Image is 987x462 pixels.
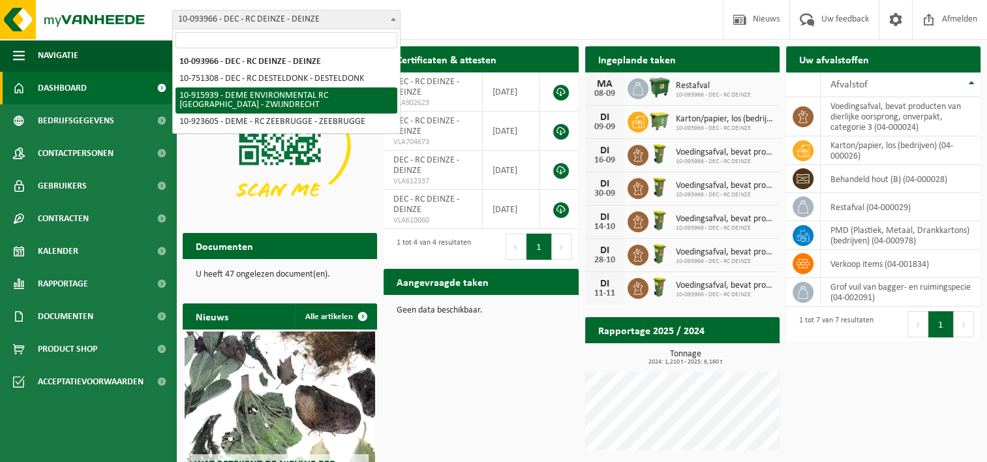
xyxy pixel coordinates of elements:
[592,245,618,256] div: DI
[175,87,397,114] li: 10-915939 - DEME ENVIRONMENTAL RC [GEOGRAPHIC_DATA] - ZWIJNDRECHT
[196,270,364,279] p: U heeft 47 ongelezen document(en).
[393,98,472,108] span: VLA902623
[393,116,459,136] span: DEC - RC DEINZE - DEINZE
[175,114,397,131] li: 10-923605 - DEME - RC ZEEBRUGGE - ZEEBRUGGE
[397,306,565,315] p: Geen data beschikbaar.
[393,194,459,215] span: DEC - RC DEINZE - DEINZE
[38,39,78,72] span: Navigatie
[682,343,778,369] a: Bekijk rapportage
[183,303,241,329] h2: Nieuws
[676,125,773,132] span: 10-093966 - DEC - RC DEINZE
[648,176,671,198] img: WB-0060-HPE-GN-50
[393,176,472,187] span: VLA612337
[592,350,780,365] h3: Tonnage
[592,359,780,365] span: 2024: 1,210 t - 2025: 6,160 t
[793,310,873,339] div: 1 tot 7 van 7 resultaten
[592,89,618,99] div: 08-09
[483,190,539,229] td: [DATE]
[506,234,526,260] button: Previous
[821,97,980,136] td: voedingsafval, bevat producten van dierlijke oorsprong, onverpakt, categorie 3 (04-000024)
[592,223,618,232] div: 14-10
[592,79,618,89] div: MA
[830,80,868,90] span: Afvalstof
[592,279,618,289] div: DI
[786,46,882,72] h2: Uw afvalstoffen
[592,189,618,198] div: 30-09
[38,202,89,235] span: Contracten
[393,77,459,97] span: DEC - RC DEINZE - DEINZE
[38,72,87,104] span: Dashboard
[676,181,773,191] span: Voedingsafval, bevat producten van dierlijke oorsprong, onverpakt, categorie 3
[676,114,773,125] span: Karton/papier, los (bedrijven)
[384,46,509,72] h2: Certificaten & attesten
[592,146,618,156] div: DI
[821,193,980,221] td: restafval (04-000029)
[676,224,773,232] span: 10-093966 - DEC - RC DEINZE
[175,54,397,70] li: 10-093966 - DEC - RC DEINZE - DEINZE
[38,137,114,170] span: Contactpersonen
[676,158,773,166] span: 10-093966 - DEC - RC DEINZE
[390,232,471,261] div: 1 tot 4 van 4 resultaten
[592,289,618,298] div: 11-11
[592,212,618,223] div: DI
[592,112,618,123] div: DI
[821,165,980,193] td: behandeld hout (B) (04-000028)
[676,258,773,266] span: 10-093966 - DEC - RC DEINZE
[928,311,954,337] button: 1
[676,281,773,291] span: Voedingsafval, bevat producten van dierlijke oorsprong, onverpakt, categorie 3
[393,215,472,226] span: VLA610060
[676,191,773,199] span: 10-093966 - DEC - RC DEINZE
[821,250,980,278] td: verkoop items (04-001834)
[483,72,539,112] td: [DATE]
[38,365,144,398] span: Acceptatievoorwaarden
[676,91,751,99] span: 10-093966 - DEC - RC DEINZE
[648,76,671,99] img: WB-1100-HPE-GN-01
[821,221,980,250] td: PMD (Plastiek, Metaal, Drankkartons) (bedrijven) (04-000978)
[592,256,618,265] div: 28-10
[907,311,928,337] button: Previous
[384,269,502,294] h2: Aangevraagde taken
[183,72,377,219] img: Download de VHEPlus App
[295,303,376,330] a: Alle artikelen
[552,234,572,260] button: Next
[648,276,671,298] img: WB-0060-HPE-GN-50
[648,143,671,165] img: WB-0060-HPE-GN-50
[38,235,78,268] span: Kalender
[38,300,93,333] span: Documenten
[648,110,671,132] img: WB-1100-HPE-GN-50
[821,136,980,165] td: karton/papier, los (bedrijven) (04-000026)
[38,268,88,300] span: Rapportage
[483,151,539,190] td: [DATE]
[393,155,459,176] span: DEC - RC DEINZE - DEINZE
[172,10,401,29] span: 10-093966 - DEC - RC DEINZE - DEINZE
[173,10,400,29] span: 10-093966 - DEC - RC DEINZE - DEINZE
[585,317,718,343] h2: Rapportage 2025 / 2024
[38,104,114,137] span: Bedrijfsgegevens
[676,81,751,91] span: Restafval
[175,70,397,87] li: 10-751308 - DEC - RC DESTELDONK - DESTELDONK
[526,234,552,260] button: 1
[585,46,689,72] h2: Ingeplande taken
[183,233,266,258] h2: Documenten
[38,170,87,202] span: Gebruikers
[592,179,618,189] div: DI
[393,137,472,147] span: VLA704673
[676,247,773,258] span: Voedingsafval, bevat producten van dierlijke oorsprong, onverpakt, categorie 3
[676,147,773,158] span: Voedingsafval, bevat producten van dierlijke oorsprong, onverpakt, categorie 3
[648,243,671,265] img: WB-0060-HPE-GN-50
[483,112,539,151] td: [DATE]
[592,156,618,165] div: 16-09
[676,291,773,299] span: 10-093966 - DEC - RC DEINZE
[821,278,980,307] td: grof vuil van bagger- en ruimingspecie (04-002091)
[954,311,974,337] button: Next
[38,333,97,365] span: Product Shop
[648,209,671,232] img: WB-0060-HPE-GN-50
[592,123,618,132] div: 09-09
[676,214,773,224] span: Voedingsafval, bevat producten van dierlijke oorsprong, onverpakt, categorie 3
